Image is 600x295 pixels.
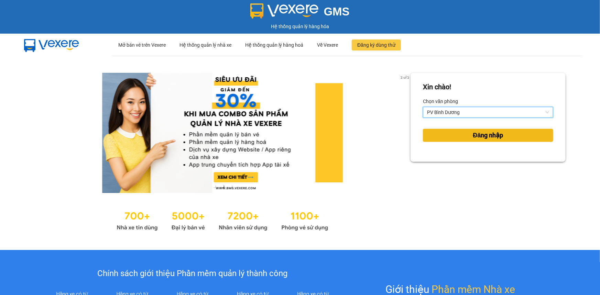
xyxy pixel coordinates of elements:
div: Mở bán vé trên Vexere [118,34,166,56]
li: slide item 3 [229,185,232,188]
span: GMS [324,5,350,18]
p: 2 of 3 [399,73,411,82]
div: Hệ thống quản lý hàng hoá [245,34,303,56]
img: logo 2 [250,3,318,19]
div: Hệ thống quản lý hàng hóa [2,23,598,30]
img: Statistics.png [117,207,328,233]
li: slide item 2 [221,185,224,188]
span: Đăng nhập [473,131,503,140]
a: GMS [250,10,350,16]
div: Xin chào! [423,82,451,92]
img: mbUUG5Q.png [17,34,86,56]
button: next slide / item [401,73,411,193]
div: Về Vexere [317,34,338,56]
div: Chính sách giới thiệu Phần mềm quản lý thành công [42,267,343,280]
button: Đăng nhập [423,129,553,142]
div: Hệ thống quản lý nhà xe [179,34,231,56]
span: Đăng ký dùng thử [357,41,395,49]
li: slide item 1 [213,185,216,188]
label: Chọn văn phòng [423,96,458,107]
button: Đăng ký dùng thử [352,39,401,50]
button: previous slide / item [34,73,44,193]
span: PV Bình Dương [427,107,549,117]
